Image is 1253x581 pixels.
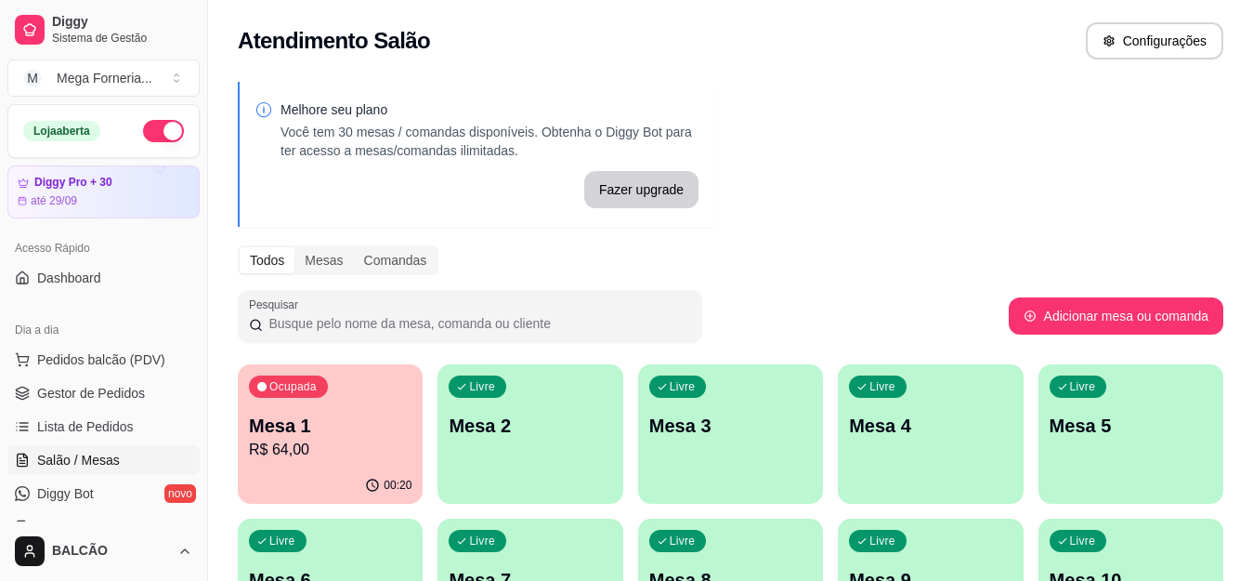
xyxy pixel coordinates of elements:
[7,315,200,345] div: Dia a dia
[7,378,200,408] a: Gestor de Pedidos
[469,534,495,548] p: Livre
[1086,22,1223,59] button: Configurações
[384,478,411,493] p: 00:20
[240,247,294,273] div: Todos
[52,543,170,560] span: BALCÃO
[7,445,200,475] a: Salão / Mesas
[437,364,622,504] button: LivreMesa 2
[249,413,411,439] p: Mesa 1
[23,69,42,87] span: M
[238,26,430,56] h2: Atendimento Salão
[7,512,200,542] a: KDS
[1070,379,1096,394] p: Livre
[281,123,698,160] p: Você tem 30 mesas / comandas disponíveis. Obtenha o Diggy Bot para ter acesso a mesas/comandas il...
[23,121,100,141] div: Loja aberta
[869,379,895,394] p: Livre
[37,484,94,503] span: Diggy Bot
[37,384,145,403] span: Gestor de Pedidos
[354,247,437,273] div: Comandas
[469,379,495,394] p: Livre
[269,534,295,548] p: Livre
[838,364,1023,504] button: LivreMesa 4
[143,120,184,142] button: Alterar Status
[249,297,305,312] label: Pesquisar
[7,412,200,442] a: Lista de Pedidos
[7,529,200,574] button: BALCÃO
[37,350,165,369] span: Pedidos balcão (PDV)
[1050,413,1212,439] p: Mesa 5
[638,364,823,504] button: LivreMesa 3
[1038,364,1223,504] button: LivreMesa 5
[52,14,192,31] span: Diggy
[34,176,112,190] article: Diggy Pro + 30
[670,534,696,548] p: Livre
[294,247,353,273] div: Mesas
[7,263,200,293] a: Dashboard
[37,269,101,287] span: Dashboard
[7,165,200,218] a: Diggy Pro + 30até 29/09
[584,171,698,208] button: Fazer upgrade
[670,379,696,394] p: Livre
[238,364,423,504] button: OcupadaMesa 1R$ 64,0000:20
[7,59,200,97] button: Select a team
[1070,534,1096,548] p: Livre
[7,479,200,508] a: Diggy Botnovo
[31,193,77,208] article: até 29/09
[281,100,698,119] p: Melhore seu plano
[649,413,812,439] p: Mesa 3
[869,534,895,548] p: Livre
[1009,297,1223,335] button: Adicionar mesa ou comanda
[263,314,691,333] input: Pesquisar
[37,451,120,469] span: Salão / Mesas
[849,413,1012,439] p: Mesa 4
[37,417,134,436] span: Lista de Pedidos
[57,69,152,87] div: Mega Forneria ...
[7,345,200,375] button: Pedidos balcão (PDV)
[37,518,64,536] span: KDS
[269,379,317,394] p: Ocupada
[249,439,411,461] p: R$ 64,00
[7,7,200,52] a: DiggySistema de Gestão
[7,233,200,263] div: Acesso Rápido
[449,413,611,439] p: Mesa 2
[52,31,192,46] span: Sistema de Gestão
